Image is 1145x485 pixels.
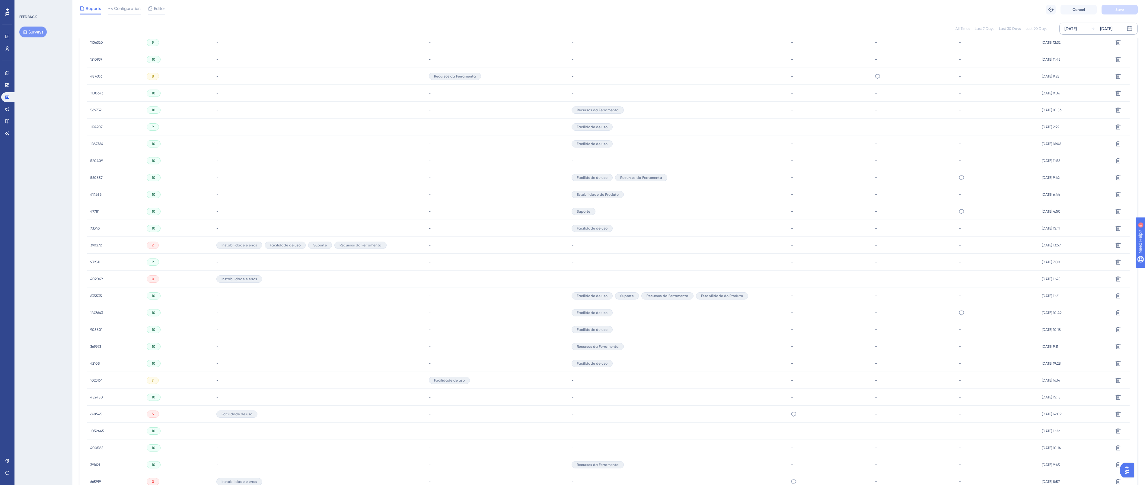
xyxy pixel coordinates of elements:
span: [DATE] 15:15 [1042,395,1060,400]
span: - [429,344,431,349]
span: - [216,429,218,433]
span: Instabilidade e erros [222,243,257,248]
div: - [875,141,952,147]
div: - [875,242,952,248]
span: 47781 [90,209,99,214]
span: - [429,327,431,332]
span: - [429,277,431,281]
span: Reports [86,5,101,12]
span: - [429,412,431,417]
span: 905801 [90,327,102,332]
div: - [875,158,952,163]
span: Facilidade de uso [577,310,608,315]
span: - [572,479,573,484]
div: - [791,360,869,366]
div: - [958,40,1036,45]
span: 10 [152,175,155,180]
div: - [791,107,869,113]
div: - [958,107,1036,113]
span: 10 [152,293,155,298]
span: - [216,395,218,400]
span: [DATE] 9:28 [1042,74,1060,79]
div: - [875,360,952,366]
div: - [791,56,869,62]
span: 520409 [90,158,103,163]
span: Suporte [313,243,327,248]
span: - [429,293,431,298]
span: 10 [152,327,155,332]
span: - [216,378,218,383]
span: [DATE] 9:11 [1042,344,1058,349]
span: - [572,57,573,62]
span: 7 [152,378,154,383]
span: [DATE] 4:50 [1042,209,1060,214]
div: Last 7 Days [975,26,994,31]
span: Facilidade de uso [270,243,301,248]
div: - [875,479,952,484]
span: 369993 [90,344,101,349]
div: - [875,225,952,231]
span: Need Help? [14,2,38,9]
span: 1210937 [90,57,102,62]
span: - [216,141,218,146]
span: 400585 [90,445,104,450]
div: Last 30 Days [999,26,1021,31]
span: - [572,445,573,450]
span: [DATE] 11:56 [1042,158,1060,163]
div: - [791,276,869,282]
span: - [216,91,218,96]
span: 1100643 [90,91,103,96]
span: [DATE] 10:14 [1042,445,1061,450]
div: - [875,344,952,349]
div: - [958,428,1036,434]
span: Facilidade de uso [577,125,608,129]
span: - [572,277,573,281]
div: - [958,259,1036,265]
span: 569732 [90,108,101,113]
span: 10 [152,209,155,214]
span: - [216,158,218,163]
div: - [875,208,952,214]
div: - [791,73,869,79]
div: - [958,360,1036,366]
span: Estabilidade do Produto [701,293,743,298]
span: [DATE] 9:06 [1042,91,1060,96]
div: - [791,394,869,400]
span: [DATE] 8:57 [1042,479,1060,484]
span: Facilidade de uso [577,226,608,231]
div: - [958,327,1036,332]
span: Facilidade de uso [434,378,465,383]
span: - [429,141,431,146]
div: [DATE] [1064,25,1077,32]
div: - [875,259,952,265]
span: - [429,125,431,129]
div: - [791,310,869,315]
span: 10 [152,361,155,366]
span: 560857 [90,175,103,180]
span: - [429,40,431,45]
span: Facilidade de uso [577,175,608,180]
span: 10 [152,158,155,163]
span: 2 [152,243,154,248]
span: [DATE] 2:22 [1042,125,1059,129]
div: - [875,462,952,468]
span: [DATE] 9:42 [1042,175,1060,180]
div: - [875,293,952,299]
div: - [958,192,1036,197]
div: - [875,428,952,434]
span: Configuration [114,5,141,12]
div: - [875,377,952,383]
span: [DATE] 11:45 [1042,277,1060,281]
div: - [791,175,869,180]
span: - [216,361,218,366]
div: - [958,293,1036,299]
div: Last 90 Days [1025,26,1047,31]
span: - [429,57,431,62]
div: 9+ [41,3,45,8]
div: - [875,310,952,315]
span: Suporte [620,293,634,298]
div: - [791,192,869,197]
span: - [572,412,573,417]
span: - [216,74,218,79]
